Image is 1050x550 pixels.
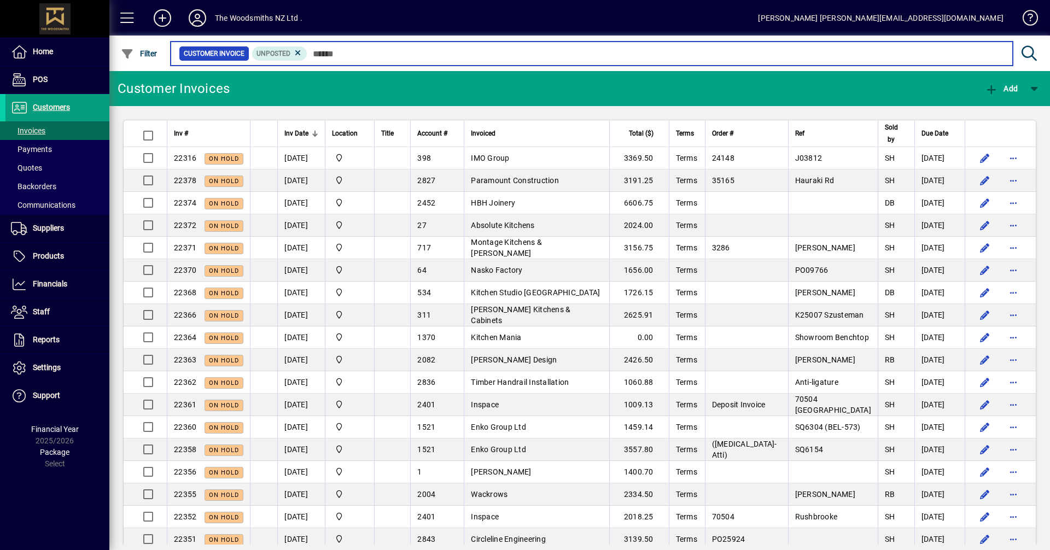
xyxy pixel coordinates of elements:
[609,394,668,416] td: 1009.13
[976,373,994,391] button: Edit
[676,198,697,207] span: Terms
[417,221,427,230] span: 27
[174,288,196,297] span: 22368
[795,490,855,499] span: [PERSON_NAME]
[209,492,239,499] span: On hold
[33,307,50,316] span: Staff
[174,535,196,543] span: 22351
[417,400,435,409] span: 2401
[609,483,668,506] td: 2334.50
[885,400,895,409] span: SH
[471,490,507,499] span: Wackrows
[885,512,895,521] span: SH
[11,182,56,191] span: Backorders
[471,154,509,162] span: IMO Group
[976,306,994,324] button: Edit
[277,169,325,192] td: [DATE]
[712,400,766,409] span: Deposit Invoice
[121,49,157,58] span: Filter
[209,178,239,185] span: On hold
[417,467,422,476] span: 1
[885,423,895,431] span: SH
[471,467,531,476] span: [PERSON_NAME]
[976,194,994,212] button: Edit
[885,121,898,145] span: Sold by
[417,535,435,543] span: 2843
[417,423,435,431] span: 1521
[174,445,196,454] span: 22358
[277,237,325,259] td: [DATE]
[471,198,515,207] span: HBH Joinery
[5,66,109,93] a: POS
[277,259,325,282] td: [DATE]
[982,79,1020,98] button: Add
[885,311,895,319] span: SH
[609,326,668,349] td: 0.00
[885,378,895,387] span: SH
[5,354,109,382] a: Settings
[885,176,895,185] span: SH
[209,424,239,431] span: On hold
[332,443,367,455] span: The Woodsmiths
[609,416,668,438] td: 1459.14
[885,121,908,145] div: Sold by
[1005,284,1022,301] button: More options
[5,299,109,326] a: Staff
[209,312,239,319] span: On hold
[33,279,67,288] span: Financials
[332,174,367,186] span: The Woodsmiths
[277,438,325,461] td: [DATE]
[795,243,855,252] span: [PERSON_NAME]
[277,326,325,349] td: [DATE]
[332,354,367,366] span: The Woodsmiths
[31,425,79,434] span: Financial Year
[417,311,431,319] span: 311
[976,396,994,413] button: Edit
[332,127,367,139] div: Location
[471,266,522,274] span: Nasko Factory
[609,169,668,192] td: 3191.25
[985,84,1018,93] span: Add
[209,223,239,230] span: On hold
[277,349,325,371] td: [DATE]
[417,127,447,139] span: Account #
[417,243,431,252] span: 717
[976,261,994,279] button: Edit
[5,215,109,242] a: Suppliers
[252,46,307,61] mat-chip: Customer Invoice Status: Unposted
[174,221,196,230] span: 22372
[914,147,965,169] td: [DATE]
[209,357,239,364] span: On hold
[174,243,196,252] span: 22371
[471,423,526,431] span: Enko Group Ltd
[471,535,546,543] span: Circleline Engineering
[609,349,668,371] td: 2426.50
[676,445,697,454] span: Terms
[174,176,196,185] span: 22378
[1005,194,1022,212] button: More options
[33,391,60,400] span: Support
[174,154,196,162] span: 22316
[471,333,521,342] span: Kitchen Mania
[1005,373,1022,391] button: More options
[40,448,69,457] span: Package
[5,196,109,214] a: Communications
[712,127,781,139] div: Order #
[676,243,697,252] span: Terms
[1005,463,1022,481] button: More options
[215,9,302,27] div: The Woodsmiths NZ Ltd .
[284,127,308,139] span: Inv Date
[471,445,526,454] span: Enko Group Ltd
[1005,396,1022,413] button: More options
[209,469,239,476] span: On hold
[795,127,804,139] span: Ref
[976,172,994,189] button: Edit
[11,145,52,154] span: Payments
[676,154,697,162] span: Terms
[609,259,668,282] td: 1656.00
[795,127,871,139] div: Ref
[914,483,965,506] td: [DATE]
[976,485,994,503] button: Edit
[332,488,367,500] span: The Woodsmiths
[174,198,196,207] span: 22374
